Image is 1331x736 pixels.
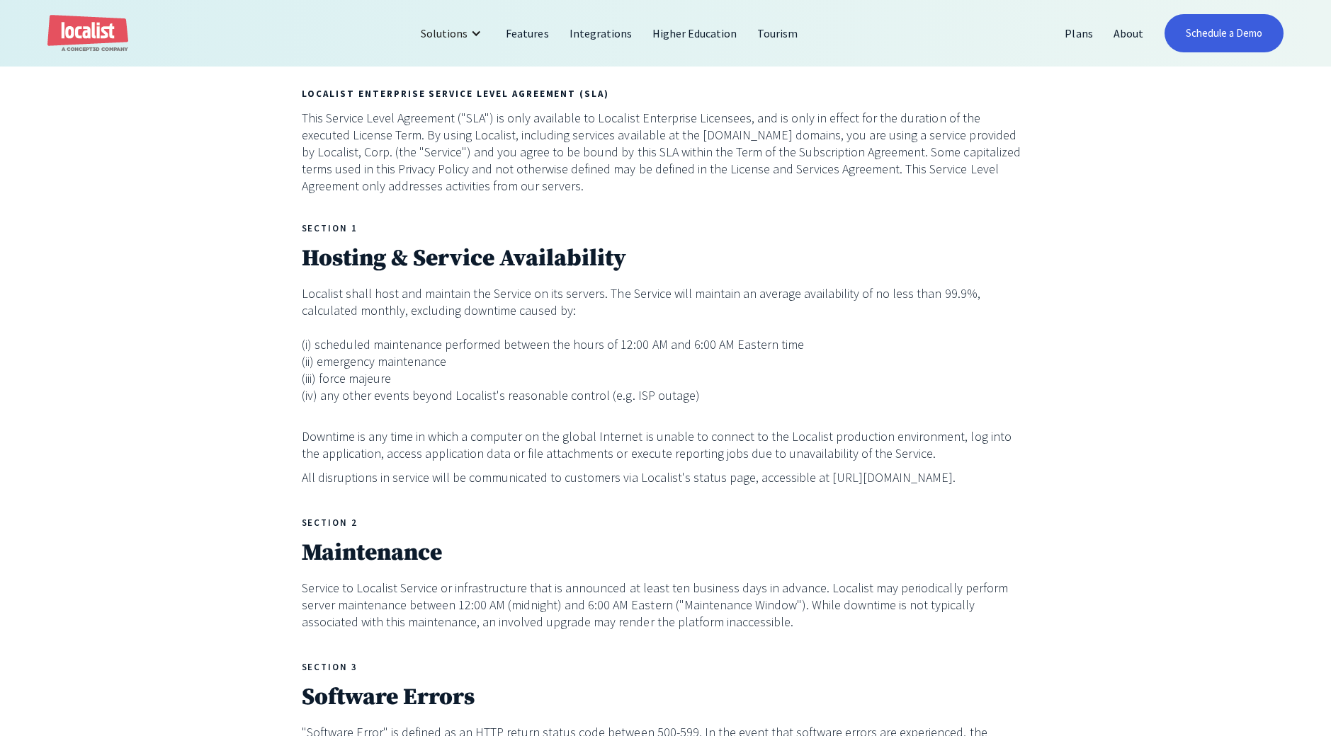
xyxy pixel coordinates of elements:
[47,15,128,52] a: home
[496,16,559,50] a: Features
[302,202,1030,212] h5: ‍
[642,16,747,50] a: Higher Education
[302,493,1030,510] p: ‍
[302,683,1030,713] h2: Software Errors
[302,662,1030,672] h5: SECTION 3
[1104,16,1154,50] a: About
[302,110,1030,195] p: This Service Level Agreement ("SLA") is only available to Localist Enterprise Licensees, and is o...
[302,223,1030,234] h5: SECTION 1
[302,88,610,100] strong: LOCALIST ENTERPRISE SERVICE LEVEL AGREEMENT (SLA)
[747,16,808,50] a: Tourism
[302,517,1030,528] h5: SECTION 2
[302,411,1030,462] p: Downtime is any time in which a computer on the global Internet is unable to connect to the Local...
[302,469,1030,486] p: All disruptions in service will be communicated to customers via Localist's status page, accessib...
[302,638,1030,655] p: ‍
[1055,16,1103,50] a: Plans
[560,16,642,50] a: Integrations
[302,539,1030,569] h2: Maintenance
[302,244,1030,275] h2: Hosting & Service Availability
[302,285,1030,404] p: Localist shall host and maintain the Service on its servers. The Service will maintain an average...
[1165,14,1284,52] a: Schedule a Demo
[410,16,496,50] div: Solutions
[421,25,468,42] div: Solutions
[302,580,1030,631] p: Service to Localist Service or infrastructure that is announced at least ten business days in adv...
